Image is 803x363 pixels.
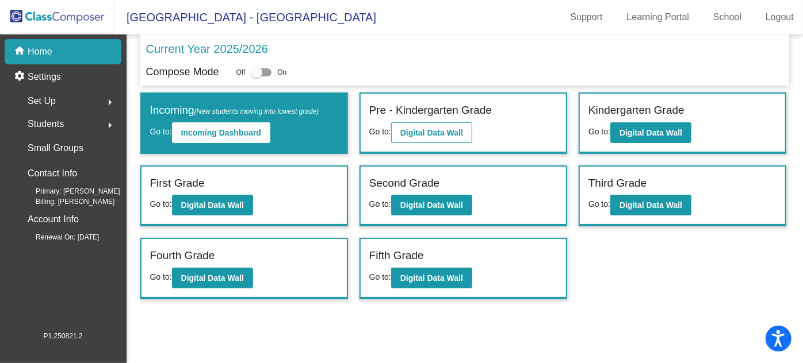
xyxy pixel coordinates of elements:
[150,175,205,192] label: First Grade
[391,268,472,288] button: Digital Data Wall
[28,116,64,132] span: Students
[610,195,691,215] button: Digital Data Wall
[150,199,172,208] span: Go to:
[28,165,77,181] p: Contact Info
[28,140,83,156] p: Small Groups
[150,102,319,119] label: Incoming
[172,195,253,215] button: Digital Data Wall
[588,175,647,192] label: Third Grade
[620,128,682,137] b: Digital Data Wall
[17,186,120,196] span: Primary: [PERSON_NAME]
[704,8,751,26] a: School
[17,196,114,207] span: Billing: [PERSON_NAME]
[400,128,463,137] b: Digital Data Wall
[150,272,172,281] span: Go to:
[28,45,52,59] p: Home
[172,122,270,143] button: Incoming Dashboard
[400,200,463,210] b: Digital Data Wall
[369,175,440,192] label: Second Grade
[14,70,28,84] mat-icon: settings
[369,272,391,281] span: Go to:
[150,127,172,136] span: Go to:
[277,67,286,78] span: On
[181,273,244,283] b: Digital Data Wall
[400,273,463,283] b: Digital Data Wall
[194,107,319,115] span: (New students moving into lowest grade)
[28,93,56,109] span: Set Up
[17,232,99,242] span: Renewal On: [DATE]
[14,45,28,59] mat-icon: home
[146,40,268,57] p: Current Year 2025/2026
[391,195,472,215] button: Digital Data Wall
[28,211,79,227] p: Account Info
[391,122,472,143] button: Digital Data Wall
[181,128,261,137] b: Incoming Dashboard
[369,199,391,208] span: Go to:
[588,127,610,136] span: Go to:
[150,248,215,264] label: Fourth Grade
[369,102,492,119] label: Pre - Kindergarten Grade
[620,200,682,210] b: Digital Data Wall
[369,127,391,136] span: Go to:
[588,199,610,208] span: Go to:
[618,8,699,26] a: Learning Portal
[561,8,612,26] a: Support
[610,122,691,143] button: Digital Data Wall
[28,70,61,84] p: Settings
[236,67,246,78] span: Off
[369,248,424,264] label: Fifth Grade
[146,64,219,80] p: Compose Mode
[103,118,117,132] mat-icon: arrow_right
[172,268,253,288] button: Digital Data Wall
[588,102,685,119] label: Kindergarten Grade
[181,200,244,210] b: Digital Data Wall
[115,8,376,26] span: [GEOGRAPHIC_DATA] - [GEOGRAPHIC_DATA]
[103,95,117,109] mat-icon: arrow_right
[756,8,803,26] a: Logout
